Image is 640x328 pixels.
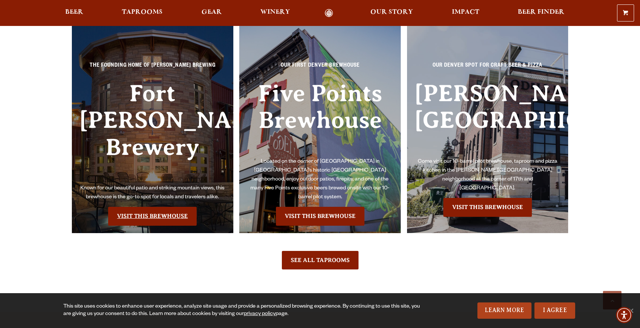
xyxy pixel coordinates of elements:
[256,9,295,17] a: Winery
[534,302,575,319] a: I Agree
[443,198,532,216] a: Visit the Sloan’s Lake Brewhouse
[452,9,479,15] span: Impact
[79,184,226,202] p: Known for our beautiful patio and striking mountain views, this brewhouse is the go-to spot for l...
[414,80,561,158] h3: [PERSON_NAME][GEOGRAPHIC_DATA]
[414,158,561,193] p: Come visit our 10-barrel pilot brewhouse, taproom and pizza kitchen in the [PERSON_NAME][GEOGRAPH...
[79,62,226,75] p: The Founding Home of [PERSON_NAME] Brewing
[117,9,167,17] a: Taprooms
[370,9,413,15] span: Our Story
[201,9,222,15] span: Gear
[247,158,393,202] p: Located on the corner of [GEOGRAPHIC_DATA] in [GEOGRAPHIC_DATA]’s historic [GEOGRAPHIC_DATA] neig...
[197,9,227,17] a: Gear
[247,80,393,158] h3: Five Points Brewhouse
[315,9,343,17] a: Odell Home
[518,9,564,15] span: Beer Finder
[477,302,532,319] a: Learn More
[616,307,632,323] div: Accessibility Menu
[244,311,276,317] a: privacy policy
[122,9,163,15] span: Taprooms
[247,62,393,75] p: Our First Denver Brewhouse
[79,80,226,184] h3: Fort [PERSON_NAME] Brewery
[414,62,561,75] p: Our Denver spot for craft beer & pizza
[366,9,418,17] a: Our Story
[282,251,359,269] a: See All Taprooms
[276,207,364,225] a: Visit the Five Points Brewhouse
[108,207,197,225] a: Visit the Fort Collin's Brewery & Taproom
[447,9,484,17] a: Impact
[60,9,88,17] a: Beer
[65,9,83,15] span: Beer
[513,9,569,17] a: Beer Finder
[260,9,290,15] span: Winery
[63,303,425,318] div: This site uses cookies to enhance user experience, analyze site usage and provide a personalized ...
[603,291,621,309] a: Scroll to top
